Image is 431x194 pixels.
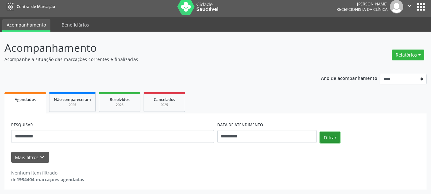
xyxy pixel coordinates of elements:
[148,103,180,107] div: 2025
[320,132,340,143] button: Filtrar
[54,103,91,107] div: 2025
[2,19,50,32] a: Acompanhamento
[17,176,84,182] strong: 1934404 marcações agendadas
[337,7,388,12] span: Recepcionista da clínica
[4,56,300,63] p: Acompanhe a situação das marcações correntes e finalizadas
[11,152,49,163] button: Mais filtroskeyboard_arrow_down
[54,97,91,102] span: Não compareceram
[104,103,136,107] div: 2025
[217,120,263,130] label: DATA DE ATENDIMENTO
[39,154,46,161] i: keyboard_arrow_down
[4,1,55,12] a: Central de Marcação
[11,169,84,176] div: Nenhum item filtrado
[154,97,175,102] span: Cancelados
[4,40,300,56] p: Acompanhamento
[337,1,388,7] div: [PERSON_NAME]
[415,1,427,12] button: apps
[11,120,33,130] label: PESQUISAR
[392,50,424,60] button: Relatórios
[110,97,130,102] span: Resolvidos
[406,2,413,9] i: 
[17,4,55,9] span: Central de Marcação
[15,97,36,102] span: Agendados
[11,176,84,183] div: de
[57,19,93,30] a: Beneficiários
[321,74,377,82] p: Ano de acompanhamento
